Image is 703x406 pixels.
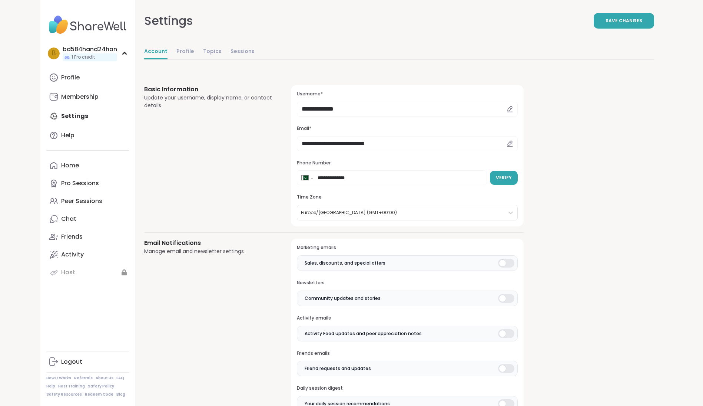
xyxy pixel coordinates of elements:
[46,376,71,381] a: How It Works
[496,174,512,181] span: Verify
[46,392,82,397] a: Safety Resources
[305,295,381,302] span: Community updates and stories
[144,12,193,30] div: Settings
[61,73,80,82] div: Profile
[46,174,129,192] a: Pro Sessions
[203,45,222,59] a: Topics
[72,54,95,60] span: 1 Pro credit
[594,13,654,29] button: Save Changes
[46,263,129,281] a: Host
[52,49,56,58] span: b
[46,210,129,228] a: Chat
[297,245,517,251] h3: Marketing emails
[46,12,129,38] img: ShareWell Nav Logo
[490,171,518,185] button: Verify
[61,358,82,366] div: Logout
[297,350,517,357] h3: Friends emails
[46,228,129,246] a: Friends
[74,376,93,381] a: Referrals
[297,315,517,321] h3: Activity emails
[144,94,273,109] div: Update your username, display name, or contact details
[46,246,129,263] a: Activity
[63,45,117,53] div: bd584hand24han
[61,215,76,223] div: Chat
[606,17,642,24] span: Save Changes
[144,248,273,255] div: Manage email and newsletter settings
[144,85,273,94] h3: Basic Information
[297,91,517,97] h3: Username*
[61,93,99,101] div: Membership
[297,160,517,166] h3: Phone Number
[144,239,273,248] h3: Email Notifications
[61,161,79,170] div: Home
[61,179,99,187] div: Pro Sessions
[231,45,255,59] a: Sessions
[88,384,114,389] a: Safety Policy
[58,384,85,389] a: Host Training
[46,384,55,389] a: Help
[46,157,129,174] a: Home
[46,69,129,86] a: Profile
[144,45,168,59] a: Account
[116,376,124,381] a: FAQ
[297,385,517,392] h3: Daily session digest
[85,392,113,397] a: Redeem Code
[61,233,83,241] div: Friends
[305,260,385,266] span: Sales, discounts, and special offers
[46,192,129,210] a: Peer Sessions
[61,131,74,140] div: Help
[176,45,194,59] a: Profile
[305,365,371,372] span: Friend requests and updates
[116,392,125,397] a: Blog
[61,197,102,205] div: Peer Sessions
[297,125,517,132] h3: Email*
[305,330,422,337] span: Activity Feed updates and peer appreciation notes
[297,280,517,286] h3: Newsletters
[46,353,129,371] a: Logout
[46,88,129,106] a: Membership
[96,376,113,381] a: About Us
[297,194,517,200] h3: Time Zone
[61,251,84,259] div: Activity
[46,127,129,144] a: Help
[61,268,75,276] div: Host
